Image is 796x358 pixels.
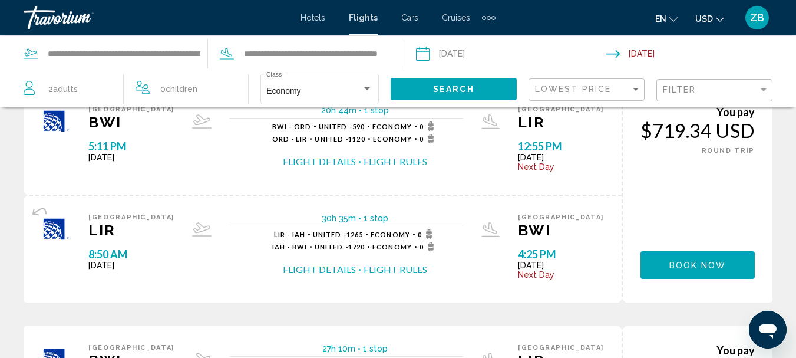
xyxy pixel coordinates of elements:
span: LIR - IAH [274,231,305,238]
button: Filter [656,78,772,103]
button: Book now [640,251,755,279]
span: Economy [266,86,300,96]
span: United - [315,135,348,143]
span: BWI [88,113,174,131]
span: Children [166,84,197,94]
span: [GEOGRAPHIC_DATA] [88,214,174,221]
span: IAH - BWI [272,243,307,251]
span: 30h 35m [322,214,356,223]
span: Lowest Price [535,84,611,94]
span: 1120 [315,135,365,143]
span: [GEOGRAPHIC_DATA] [518,106,604,113]
a: Travorium [24,6,289,29]
span: USD [695,14,713,24]
span: 0 [420,242,438,251]
button: Flight Details [283,155,356,168]
span: 4:25 PM [518,248,604,261]
span: ROUND TRIP [702,147,755,155]
span: 1 stop [363,344,388,353]
span: 0 [160,81,197,97]
span: Adults [53,84,78,94]
span: 2 [48,81,78,97]
div: You pay [640,344,755,357]
span: LIR [88,221,174,239]
span: [DATE] [88,261,174,270]
span: Next Day [518,270,604,280]
div: You pay [640,106,755,119]
span: 0 [420,121,438,131]
span: 1720 [315,243,365,251]
span: United - [315,243,348,251]
span: 8:50 AM [88,248,174,261]
mat-select: Sort by [535,85,641,95]
span: 0 [418,229,436,239]
button: Change currency [695,10,724,27]
span: [DATE] [518,153,604,162]
button: Flight Details [283,263,356,276]
span: Next Day [518,162,604,172]
span: BWI [518,221,604,239]
span: [DATE] [88,153,174,162]
span: en [655,14,666,24]
a: Cruises [442,13,470,22]
span: [GEOGRAPHIC_DATA] [518,214,604,221]
span: ORD - LIR [272,135,308,143]
button: Travelers: 2 adults, 0 children [12,71,248,107]
a: Flights [349,13,378,22]
iframe: Button to launch messaging window [749,311,787,349]
button: Depart date: Jan 18, 2026 [416,36,606,71]
span: [GEOGRAPHIC_DATA] [88,106,174,113]
span: [GEOGRAPHIC_DATA] [88,344,174,352]
span: BWI - ORD [272,123,311,130]
span: Filter [663,85,696,94]
span: 20h 44m [321,106,356,115]
span: 590 [319,123,365,130]
span: Economy [371,231,410,238]
button: Change language [655,10,678,27]
button: Flight Rules [364,155,427,168]
span: 0 [420,134,438,143]
span: Economy [373,135,412,143]
span: United - [319,123,352,130]
span: Book now [669,261,726,270]
span: [GEOGRAPHIC_DATA] [518,344,604,352]
button: Return date: Jan 22, 2026 [606,36,796,71]
span: ZB [750,12,764,24]
button: Extra navigation items [482,8,496,27]
span: LIR [518,113,604,131]
span: Economy [372,243,412,251]
button: Search [391,78,517,100]
span: 1265 [313,231,363,238]
a: Book now [640,257,755,270]
span: United - [313,231,346,238]
span: Economy [372,123,412,130]
span: Search [433,85,474,94]
button: Flight Rules [364,263,427,276]
span: 27h 10m [322,344,355,353]
a: Hotels [300,13,325,22]
div: $719.34 USD [640,119,755,142]
a: Cars [401,13,418,22]
button: User Menu [742,5,772,30]
span: 12:55 PM [518,140,604,153]
span: 5:11 PM [88,140,174,153]
span: [DATE] [518,261,604,270]
span: 1 stop [364,214,388,223]
span: 1 stop [364,106,389,115]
